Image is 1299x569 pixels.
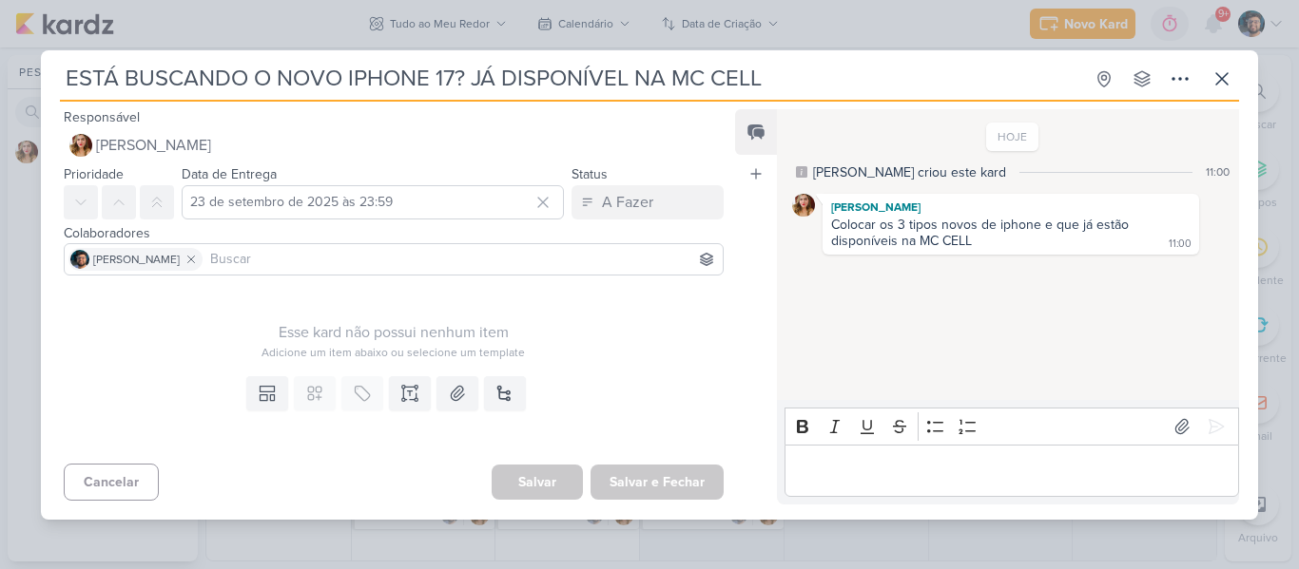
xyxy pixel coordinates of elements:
label: Responsável [64,109,140,125]
input: Buscar [206,248,719,271]
label: Prioridade [64,166,124,182]
div: Editor toolbar [785,408,1239,445]
div: Editor editing area: main [785,445,1239,497]
img: Thaís Leite [792,194,815,217]
span: [PERSON_NAME] [93,251,180,268]
label: Data de Entrega [182,166,277,182]
div: 11:00 [1169,237,1192,252]
div: Esse kard não possui nenhum item [64,321,724,344]
div: Colocar os 3 tipos novos de iphone e que já estão disponíveis na MC CELL [831,217,1133,249]
button: [PERSON_NAME] [64,128,724,162]
button: A Fazer [572,185,724,219]
img: Thaís Leite [69,134,92,157]
img: Eduardo Pinheiro [70,250,89,269]
span: [PERSON_NAME] [96,134,211,157]
div: [PERSON_NAME] [826,198,1195,217]
div: Adicione um item abaixo ou selecione um template [64,344,724,361]
label: Status [572,166,608,182]
div: Colaboradores [64,223,724,243]
div: A Fazer [602,191,653,214]
div: [PERSON_NAME] criou este kard [813,162,1006,182]
input: Select a date [182,185,564,219]
button: Cancelar [64,464,159,501]
div: 11:00 [1206,163,1230,180]
input: Kard Sem Título [60,62,1083,96]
